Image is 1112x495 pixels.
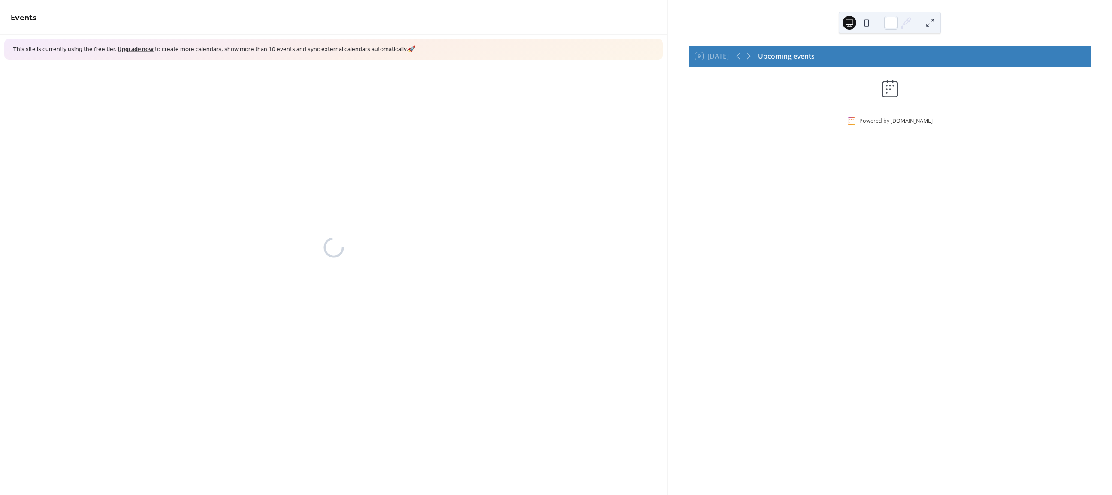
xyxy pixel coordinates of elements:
a: Upgrade now [118,44,154,55]
div: Powered by [859,117,933,124]
a: [DOMAIN_NAME] [891,117,933,124]
div: Upcoming events [758,51,815,61]
span: This site is currently using the free tier. to create more calendars, show more than 10 events an... [13,45,415,54]
span: Events [11,9,37,26]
